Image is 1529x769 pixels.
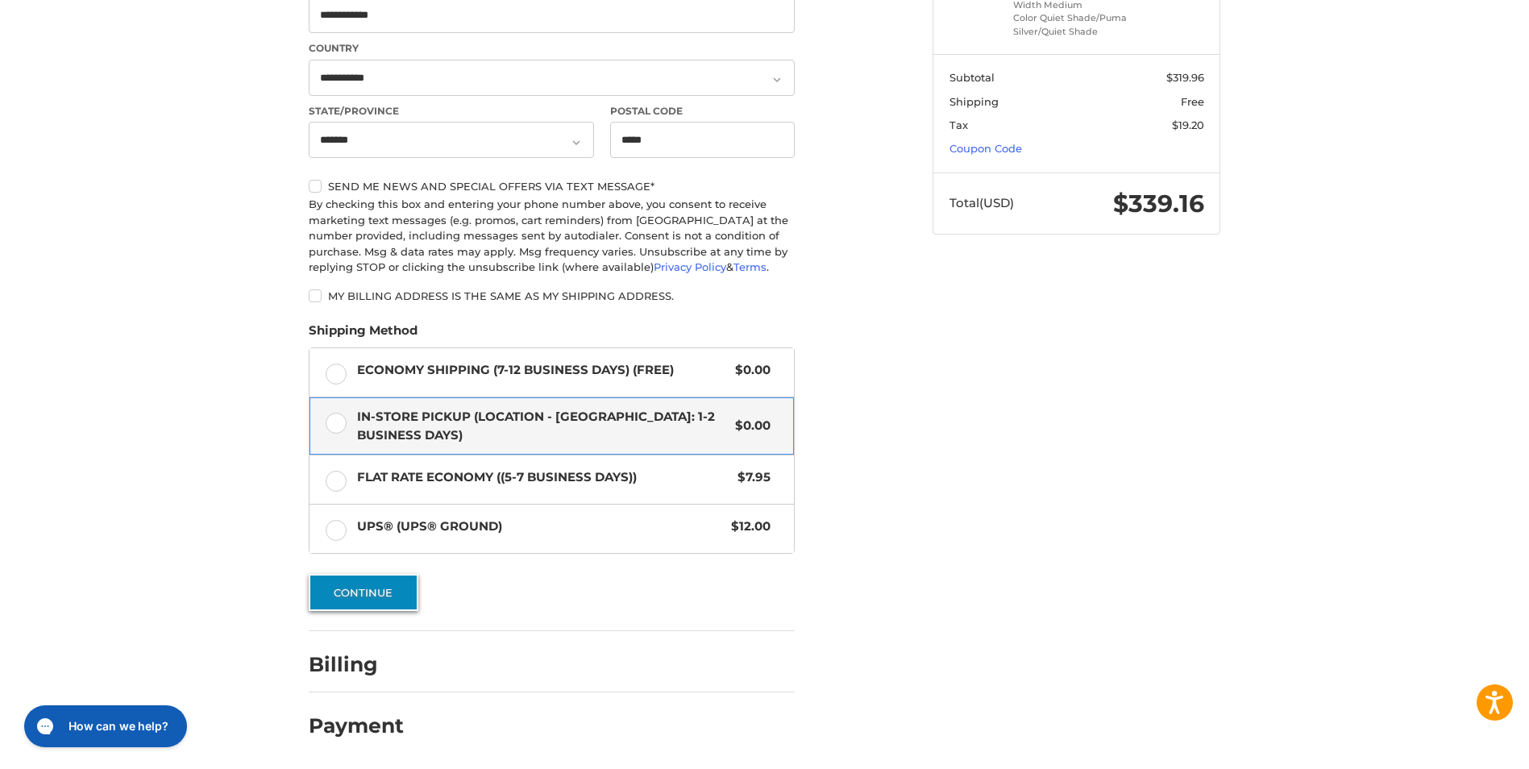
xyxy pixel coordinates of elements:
[309,197,795,276] div: By checking this box and entering your phone number above, you consent to receive marketing text ...
[1181,95,1204,108] span: Free
[949,118,968,131] span: Tax
[357,408,728,444] span: In-Store Pickup (Location - [GEOGRAPHIC_DATA]: 1-2 BUSINESS DAYS)
[654,260,726,273] a: Privacy Policy
[357,468,730,487] span: Flat Rate Economy ((5-7 Business Days))
[309,289,795,302] label: My billing address is the same as my shipping address.
[727,361,771,380] span: $0.00
[309,713,404,738] h2: Payment
[309,322,418,347] legend: Shipping Method
[723,518,771,536] span: $12.00
[1166,71,1204,84] span: $319.96
[357,518,724,536] span: UPS® (UPS® Ground)
[610,104,796,118] label: Postal Code
[1172,118,1204,131] span: $19.20
[1013,11,1136,38] li: Color Quiet Shade/Puma Silver/Quiet Shade
[949,71,995,84] span: Subtotal
[729,468,771,487] span: $7.95
[309,652,403,677] h2: Billing
[357,361,728,380] span: Economy Shipping (7-12 Business Days) (Free)
[949,142,1022,155] a: Coupon Code
[309,180,795,193] label: Send me news and special offers via text message*
[733,260,767,273] a: Terms
[949,95,999,108] span: Shipping
[309,574,418,611] button: Continue
[949,195,1014,210] span: Total (USD)
[1113,189,1204,218] span: $339.16
[16,700,192,753] iframe: Gorgias live chat messenger
[309,104,594,118] label: State/Province
[309,41,795,56] label: Country
[727,417,771,435] span: $0.00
